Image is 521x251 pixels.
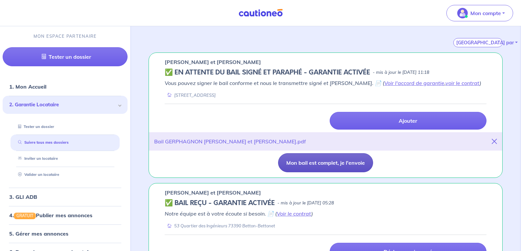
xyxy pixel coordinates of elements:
div: 3. GLI ADB [3,190,128,203]
a: Ajouter [330,112,486,130]
em: Vous pouvez signer le bail conforme et nous le transmettre signé et [PERSON_NAME]. 📄 ( , ) [165,80,481,86]
h5: ✅ BAIL REÇU - GARANTIE ACTIVÉE [165,199,275,207]
img: Cautioneo [236,9,285,17]
p: [PERSON_NAME] et [PERSON_NAME] [165,189,261,197]
div: Tester un dossier [11,121,120,132]
i: close-button-title [492,139,497,144]
em: Notre équipe est à votre écoute si besoin. 📄 ( ) [165,210,313,217]
div: 53 Quartier des Ingénieurs 73390 Betton-Bettonet [165,223,275,229]
p: [PERSON_NAME] et [PERSON_NAME] [165,58,261,66]
div: 5. Gérer mes annonces [3,227,128,240]
a: 5. Gérer mes annonces [9,230,68,237]
button: Mon bail est complet, je l'envoie [278,153,373,172]
a: 3. GLI ADB [9,193,37,200]
p: - mis à jour le [DATE] 11:18 [373,69,429,76]
a: 4.GRATUITPublier mes annonces [9,212,92,218]
div: state: CONTRACT-VALIDATED, Context: IN-MANAGEMENT,IS-GL-CAUTION [165,199,486,207]
a: voir le contrat [445,80,480,86]
div: Suivre tous mes dossiers [11,137,120,148]
a: Valider un locataire [15,172,59,177]
a: Suivre tous mes dossiers [15,140,69,145]
div: 4.GRATUITPublier mes annonces [3,208,128,221]
div: 2. Garantie Locataire [3,96,128,114]
p: MON ESPACE PARTENAIRE [34,33,97,39]
a: 1. Mon Accueil [9,83,46,90]
h5: ✅️️️ EN ATTENTE DU BAIL SIGNÉ ET PARAPHÉ - GARANTIE ACTIVÉE [165,69,370,76]
button: [GEOGRAPHIC_DATA] par [453,38,503,47]
p: Mon compte [470,9,501,17]
div: 1. Mon Accueil [3,80,128,93]
div: Inviter un locataire [11,153,120,164]
a: Tester un dossier [3,47,128,66]
img: illu_account_valid_menu.svg [457,8,468,18]
div: state: CONTRACT-SIGNED, Context: FINISHED,IS-GL-CAUTION [165,69,486,76]
span: 2. Garantie Locataire [9,101,116,109]
a: Voir le contrat [277,210,311,217]
button: illu_account_valid_menu.svgMon compte [446,5,513,21]
a: Inviter un locataire [15,156,58,161]
p: - mis à jour le [DATE] 05:28 [277,200,334,206]
a: Tester un dossier [15,124,54,129]
p: Ajouter [399,117,417,124]
a: Voir l'accord de garantie [384,80,444,86]
div: [STREET_ADDRESS] [165,92,216,98]
div: Valider un locataire [11,169,120,180]
div: Bail GERPHAGNON [PERSON_NAME] et [PERSON_NAME].pdf [154,137,306,145]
